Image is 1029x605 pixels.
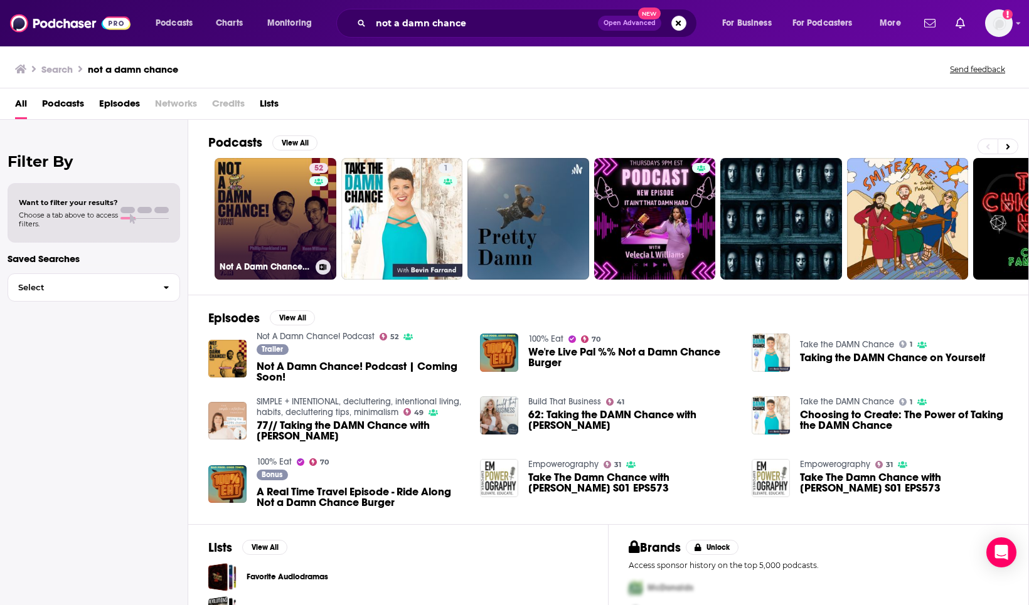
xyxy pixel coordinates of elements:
[42,93,84,119] a: Podcasts
[270,310,315,325] button: View All
[208,310,260,326] h2: Episodes
[99,93,140,119] span: Episodes
[752,334,790,372] img: Taking the DAMN Chance on Yourself
[19,198,118,207] span: Want to filter your results?
[528,334,563,344] a: 100% Eat
[598,16,661,31] button: Open AdvancedNew
[208,310,315,326] a: EpisodesView All
[722,14,772,32] span: For Business
[899,340,913,348] a: 1
[800,396,894,407] a: Take the DAMN Chance
[260,93,279,119] a: Lists
[614,462,621,468] span: 31
[257,487,465,508] a: A Real Time Travel Episode - Ride Along Not a Damn Chance Burger
[15,93,27,119] a: All
[528,409,737,431] span: 62: Taking the DAMN Chance with [PERSON_NAME]
[1003,9,1013,19] svg: Add a profile image
[606,398,625,406] a: 41
[257,361,465,382] a: Not A Damn Chance! Podcast | Coming Soon!
[951,13,970,34] a: Show notifications dropdown
[638,8,661,19] span: New
[257,420,465,441] span: 77// Taking the DAMN Chance with [PERSON_NAME]
[259,13,328,33] button: open menu
[624,575,648,601] img: First Pro Logo
[156,14,193,32] span: Podcasts
[348,9,709,38] div: Search podcasts, credits, & more...
[439,163,453,173] a: 1
[899,398,913,406] a: 1
[528,396,601,407] a: Build That Business
[267,14,312,32] span: Monitoring
[257,420,465,441] a: 77// Taking the DAMN Chance with Bevin Farrand
[208,465,247,503] a: A Real Time Travel Episode - Ride Along Not a Damn Chance Burger
[985,9,1013,37] img: User Profile
[414,410,424,416] span: 49
[604,20,656,26] span: Open Advanced
[800,472,1008,493] span: Take The Damn Chance with [PERSON_NAME] S01 EPS573
[10,11,131,35] img: Podchaser - Follow, Share and Rate Podcasts
[208,135,262,150] h2: Podcasts
[257,331,375,342] a: Not A Damn Chance! Podcast
[215,158,336,280] a: 52Not A Damn Chance! Podcast
[155,93,197,119] span: Networks
[629,540,681,555] h2: Brands
[629,560,1008,570] p: Access sponsor history on the top 5,000 podcasts.
[871,13,917,33] button: open menu
[986,537,1016,567] div: Open Intercom Messenger
[257,456,292,467] a: 100% Eat
[208,540,232,555] h2: Lists
[792,14,853,32] span: For Podcasters
[262,345,283,353] span: Trailer
[800,409,1008,431] a: Choosing to Create: The Power of Taking the DAMN Chance
[985,9,1013,37] button: Show profile menu
[208,563,237,591] a: Favorite Audiodramas
[41,63,73,75] h3: Search
[528,472,737,493] a: Take The Damn Chance with Bevin Farrand S01 EPS573
[208,540,287,555] a: ListsView All
[800,459,870,470] a: Empowerography
[208,135,317,150] a: PodcastsView All
[713,13,787,33] button: open menu
[272,135,317,150] button: View All
[147,13,209,33] button: open menu
[220,261,311,272] h3: Not A Damn Chance! Podcast
[8,273,180,302] button: Select
[880,14,901,32] span: More
[341,158,463,280] a: 1
[247,570,328,584] a: Favorite Audiodramas
[88,63,178,75] h3: not a damn chance
[208,13,250,33] a: Charts
[480,396,518,434] img: 62: Taking the DAMN Chance with Bevin Ferrand
[919,13,941,34] a: Show notifications dropdown
[8,152,180,171] h2: Filter By
[390,334,398,340] span: 52
[886,462,893,468] span: 31
[480,459,518,497] img: Take The Damn Chance with Bevin Farrand S01 EPS573
[752,459,790,497] img: Take The Damn Chance with Bevin Farrand S01 EPS573
[257,396,461,418] a: SIMPLE + INTENTIONAL, decluttering, intentional living, habits, decluttering tips, minimalism
[262,471,282,478] span: Bonus
[648,582,693,593] span: McDonalds
[380,333,399,340] a: 52
[910,399,912,405] span: 1
[309,458,329,466] a: 70
[309,163,328,173] a: 52
[212,93,245,119] span: Credits
[371,13,598,33] input: Search podcasts, credits, & more...
[480,334,518,372] a: We're Live Pal %% Not a Damn Chance Burger
[8,283,153,292] span: Select
[528,472,737,493] span: Take The Damn Chance with [PERSON_NAME] S01 EPS573
[985,9,1013,37] span: Logged in as sarahhallprinc
[686,540,739,555] button: Unlock
[604,461,622,468] a: 31
[208,340,247,378] img: Not A Damn Chance! Podcast | Coming Soon!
